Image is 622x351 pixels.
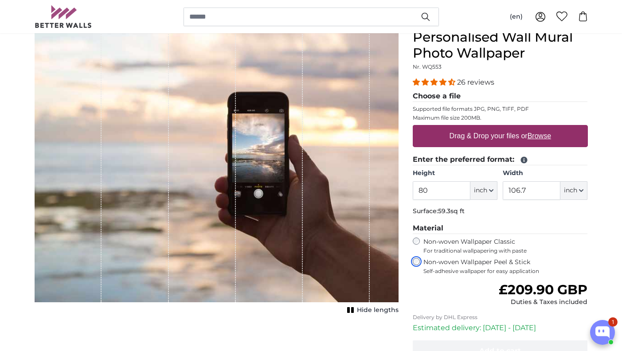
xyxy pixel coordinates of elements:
[413,223,588,234] legend: Material
[470,181,497,200] button: inch
[446,127,554,145] label: Drag & Drop your files or
[413,63,442,70] span: Nr. WQ553
[438,207,465,215] span: 59.3sq ft
[564,186,577,195] span: inch
[503,169,587,178] label: Width
[344,304,399,316] button: Hide lengths
[528,132,551,140] u: Browse
[423,258,588,275] label: Non-woven Wallpaper Peel & Stick
[413,314,588,321] p: Delivery by DHL Express
[499,298,587,307] div: Duties & Taxes included
[608,317,618,327] div: 1
[499,281,587,298] span: £209.90 GBP
[413,207,588,216] p: Surface:
[413,154,588,165] legend: Enter the preferred format:
[457,78,494,86] span: 26 reviews
[357,306,399,315] span: Hide lengths
[423,268,588,275] span: Self-adhesive wallpaper for easy application
[503,9,530,25] button: (en)
[413,105,588,113] p: Supported file formats JPG, PNG, TIFF, PDF
[35,29,399,316] div: 1 of 1
[413,169,497,178] label: Height
[413,91,588,102] legend: Choose a file
[413,29,588,61] h1: Personalised Wall Mural Photo Wallpaper
[423,238,588,254] label: Non-woven Wallpaper Classic
[474,186,487,195] span: inch
[590,320,615,345] button: Open chatbox
[413,323,588,333] p: Estimated delivery: [DATE] - [DATE]
[413,78,457,86] span: 4.54 stars
[35,5,92,28] img: Betterwalls
[423,247,588,254] span: For traditional wallpapering with paste
[560,181,587,200] button: inch
[413,114,588,121] p: Maximum file size 200MB.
